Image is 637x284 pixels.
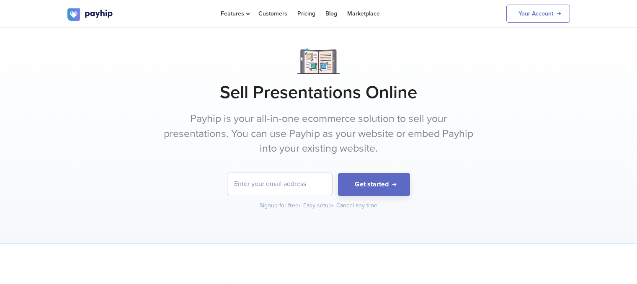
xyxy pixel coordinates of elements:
div: Signup for free [260,201,302,210]
h1: Sell Presentations Online [67,82,570,103]
p: Payhip is your all-in-one ecommerce solution to sell your presentations. You can use Payhip as yo... [162,111,476,156]
a: Your Account [506,5,570,23]
input: Enter your email address [227,173,332,195]
button: Get started [338,173,410,196]
img: logo.svg [67,8,113,21]
span: Features [221,10,248,17]
img: Notebook.png [297,49,340,74]
span: • [332,202,334,209]
span: • [299,202,301,209]
div: Cancel any time [336,201,377,210]
div: Easy setup [303,201,335,210]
